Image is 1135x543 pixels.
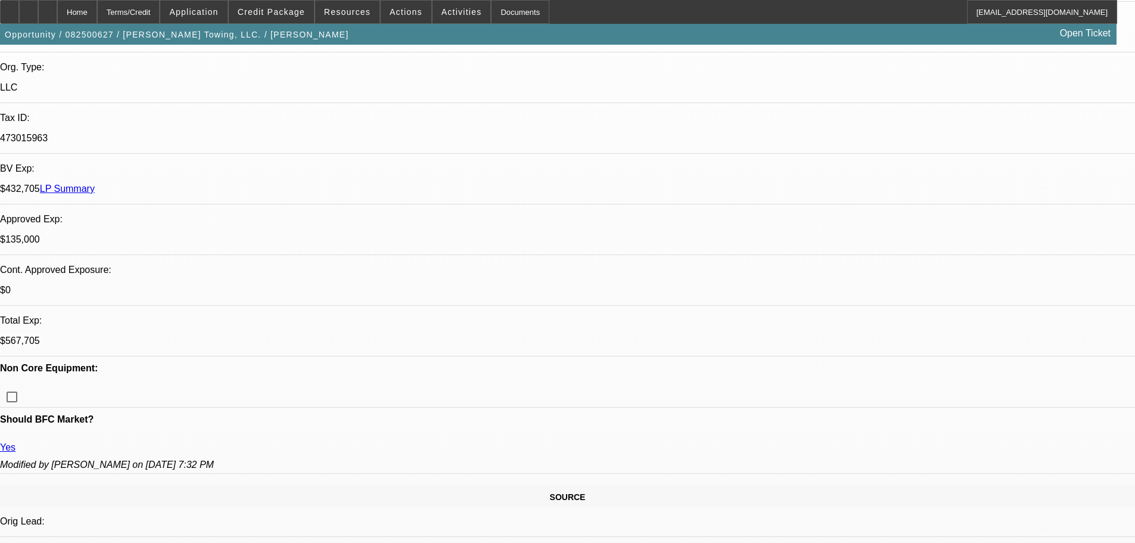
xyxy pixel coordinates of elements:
span: Actions [390,7,422,17]
a: LP Summary [40,184,95,194]
span: Opportunity / 082500627 / [PERSON_NAME] Towing, LLC. / [PERSON_NAME] [5,30,349,39]
span: Application [169,7,218,17]
button: Actions [381,1,431,23]
span: SOURCE [550,492,586,502]
button: Application [160,1,227,23]
span: Activities [441,7,482,17]
button: Resources [315,1,380,23]
a: Open Ticket [1055,23,1115,44]
span: Resources [324,7,371,17]
button: Credit Package [229,1,314,23]
span: Credit Package [238,7,305,17]
button: Activities [433,1,491,23]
